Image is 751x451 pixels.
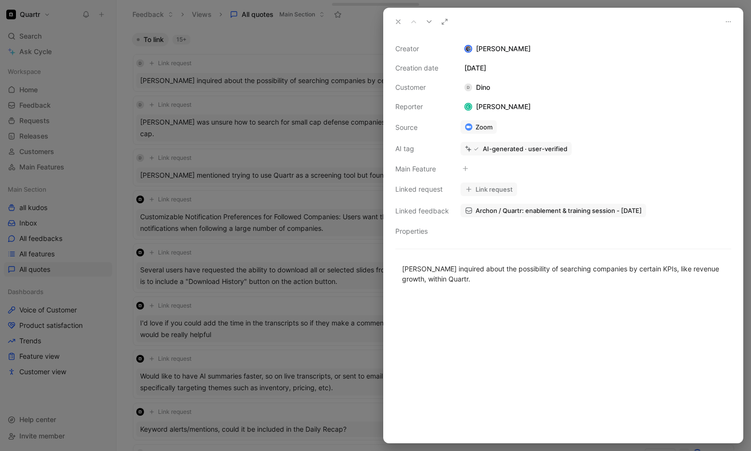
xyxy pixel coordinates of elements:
[395,82,449,93] div: Customer
[402,264,724,284] div: [PERSON_NAME] inquired about the possibility of searching companies by certain KPIs, like revenue...
[461,120,497,134] a: Zoom
[461,43,731,55] div: [PERSON_NAME]
[395,62,449,74] div: Creation date
[461,183,517,196] button: Link request
[395,225,449,237] div: Properties
[461,101,534,113] div: [PERSON_NAME]
[461,82,494,93] div: Dino
[465,104,472,110] div: C
[395,101,449,113] div: Reporter
[461,204,646,217] a: Archon / Quartr: enablement & training session - [DATE]
[464,84,472,91] div: D
[465,46,472,52] img: avatar
[483,144,567,153] div: AI-generated · user-verified
[395,205,449,217] div: Linked feedback
[395,43,449,55] div: Creator
[395,183,449,195] div: Linked request
[395,122,449,133] div: Source
[395,143,449,155] div: AI tag
[461,62,731,74] div: [DATE]
[476,206,642,215] span: Archon / Quartr: enablement & training session - [DATE]
[395,163,449,175] div: Main Feature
